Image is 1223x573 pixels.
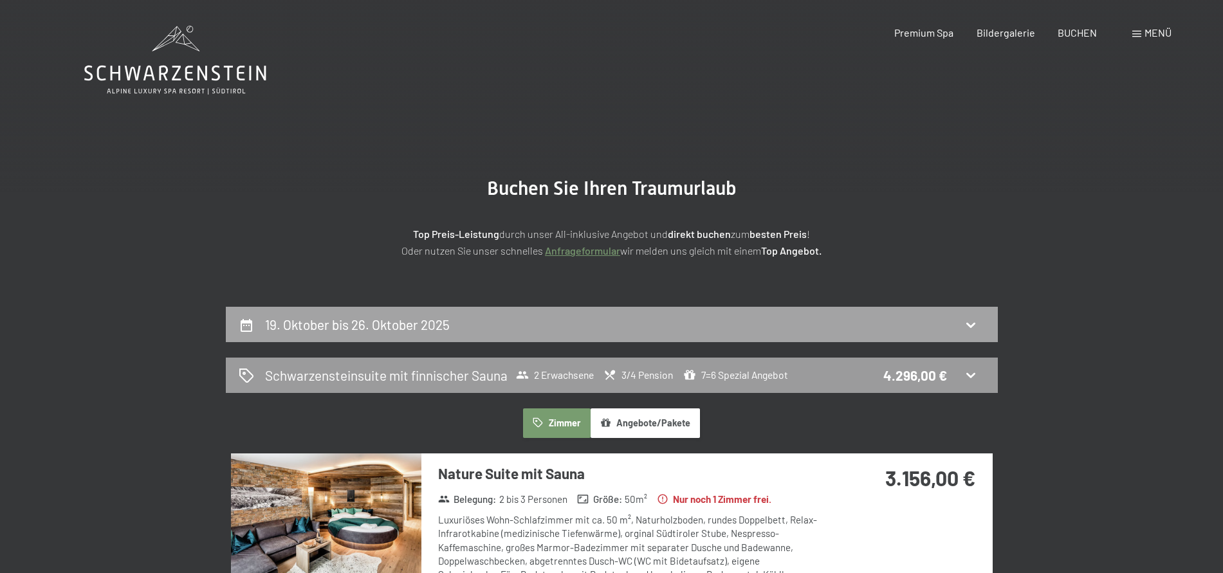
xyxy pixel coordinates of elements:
strong: besten Preis [749,228,807,240]
span: Menü [1145,26,1172,39]
strong: 3.156,00 € [885,466,975,490]
strong: Nur noch 1 Zimmer frei. [657,493,771,506]
span: 3/4 Pension [603,368,673,381]
span: 2 bis 3 Personen [499,493,567,506]
button: Angebote/Pakete [591,408,700,438]
strong: Größe : [577,493,622,506]
div: 4.296,00 € [883,366,947,385]
p: durch unser All-inklusive Angebot und zum ! Oder nutzen Sie unser schnelles wir melden uns gleich... [290,226,933,259]
a: Premium Spa [894,26,953,39]
strong: Top Preis-Leistung [413,228,499,240]
button: Zimmer [523,408,590,438]
strong: direkt buchen [668,228,731,240]
strong: Top Angebot. [761,244,822,257]
h2: Schwarzensteinsuite mit finnischer Sauna [265,366,508,385]
a: Anfrageformular [545,244,620,257]
span: 50 m² [625,493,647,506]
a: BUCHEN [1058,26,1097,39]
strong: Belegung : [438,493,497,506]
span: 7=6 Spezial Angebot [683,368,788,381]
span: 2 Erwachsene [516,368,594,381]
h2: 19. Oktober bis 26. Oktober 2025 [265,316,450,332]
span: Buchen Sie Ihren Traumurlaub [487,177,737,199]
h3: Nature Suite mit Sauna [438,464,821,484]
a: Bildergalerie [977,26,1035,39]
